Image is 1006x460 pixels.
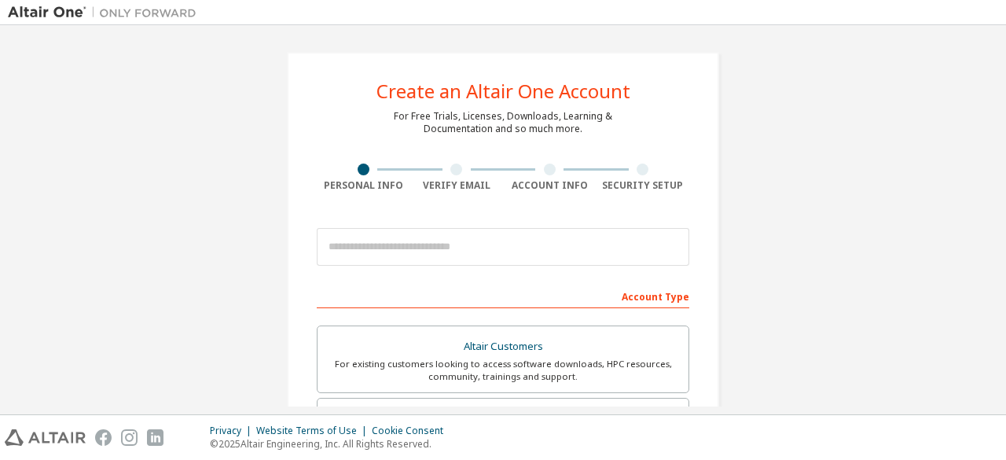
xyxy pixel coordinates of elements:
[376,82,630,101] div: Create an Altair One Account
[210,425,256,437] div: Privacy
[410,179,504,192] div: Verify Email
[256,425,372,437] div: Website Terms of Use
[121,429,138,446] img: instagram.svg
[95,429,112,446] img: facebook.svg
[597,179,690,192] div: Security Setup
[317,179,410,192] div: Personal Info
[210,437,453,451] p: © 2025 Altair Engineering, Inc. All Rights Reserved.
[327,358,679,383] div: For existing customers looking to access software downloads, HPC resources, community, trainings ...
[372,425,453,437] div: Cookie Consent
[147,429,163,446] img: linkedin.svg
[8,5,204,20] img: Altair One
[5,429,86,446] img: altair_logo.svg
[327,336,679,358] div: Altair Customers
[317,283,689,308] div: Account Type
[394,110,612,135] div: For Free Trials, Licenses, Downloads, Learning & Documentation and so much more.
[503,179,597,192] div: Account Info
